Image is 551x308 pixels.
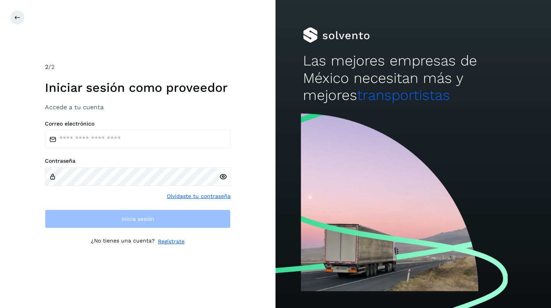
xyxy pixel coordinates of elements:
[45,63,48,71] span: 2
[158,237,185,246] a: Regístrate
[303,52,524,104] h2: Las mejores empresas de México necesitan más y mejores
[45,210,231,228] button: Inicia sesión
[91,237,155,246] p: ¿No tienes una cuenta?
[45,80,231,95] h1: Iniciar sesión como proveedor
[45,158,231,164] label: Contraseña
[121,216,154,222] span: Inicia sesión
[357,87,450,103] span: transportistas
[167,192,231,200] a: Olvidaste tu contraseña
[45,62,231,72] div: /2
[45,120,231,127] label: Correo electrónico
[45,103,231,111] h3: Accede a tu cuenta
